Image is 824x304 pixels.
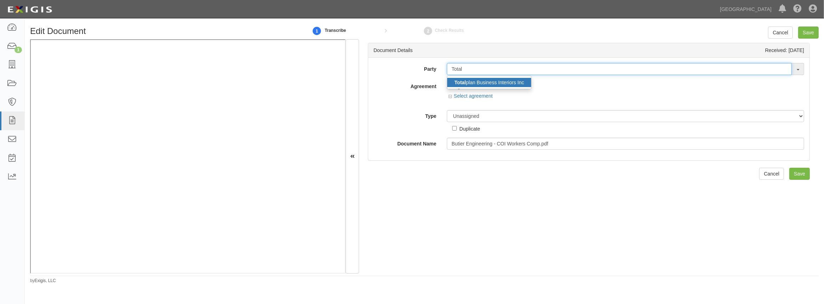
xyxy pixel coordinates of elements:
a: Check Results [423,23,433,38]
div: 1 [15,47,22,53]
a: Cancel [768,27,793,39]
small: Check Results [435,28,464,33]
strong: 1 [312,27,322,35]
a: [GEOGRAPHIC_DATA] [716,2,775,16]
small: by [30,278,56,284]
a: Select agreement [449,93,493,99]
div: No Agreements [447,80,804,92]
label: Party [368,63,442,73]
div: Duplicate [459,125,480,132]
input: Save [789,168,810,180]
strong: 2 [423,27,433,35]
i: Help Center - Complianz [793,5,802,13]
label: Agreement [368,80,442,90]
input: Duplicate [452,126,457,131]
label: Type [368,110,442,120]
label: Document Name [368,138,442,147]
input: Save [798,27,819,39]
div: Document Details [374,47,413,54]
strong: Total [454,80,466,85]
a: Totalplan Business Interiors Inc [447,78,531,87]
a: Exigis, LLC [35,278,56,283]
div: Received: [DATE] [765,47,804,54]
a: Cancel [759,168,784,180]
a: 1 [312,23,322,38]
img: logo-5460c22ac91f19d4615b14bd174203de0afe785f0fc80cf4dbbc73dc1793850b.png [5,3,54,16]
h1: Edit Document [30,27,286,36]
small: Transcribe [325,28,346,33]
